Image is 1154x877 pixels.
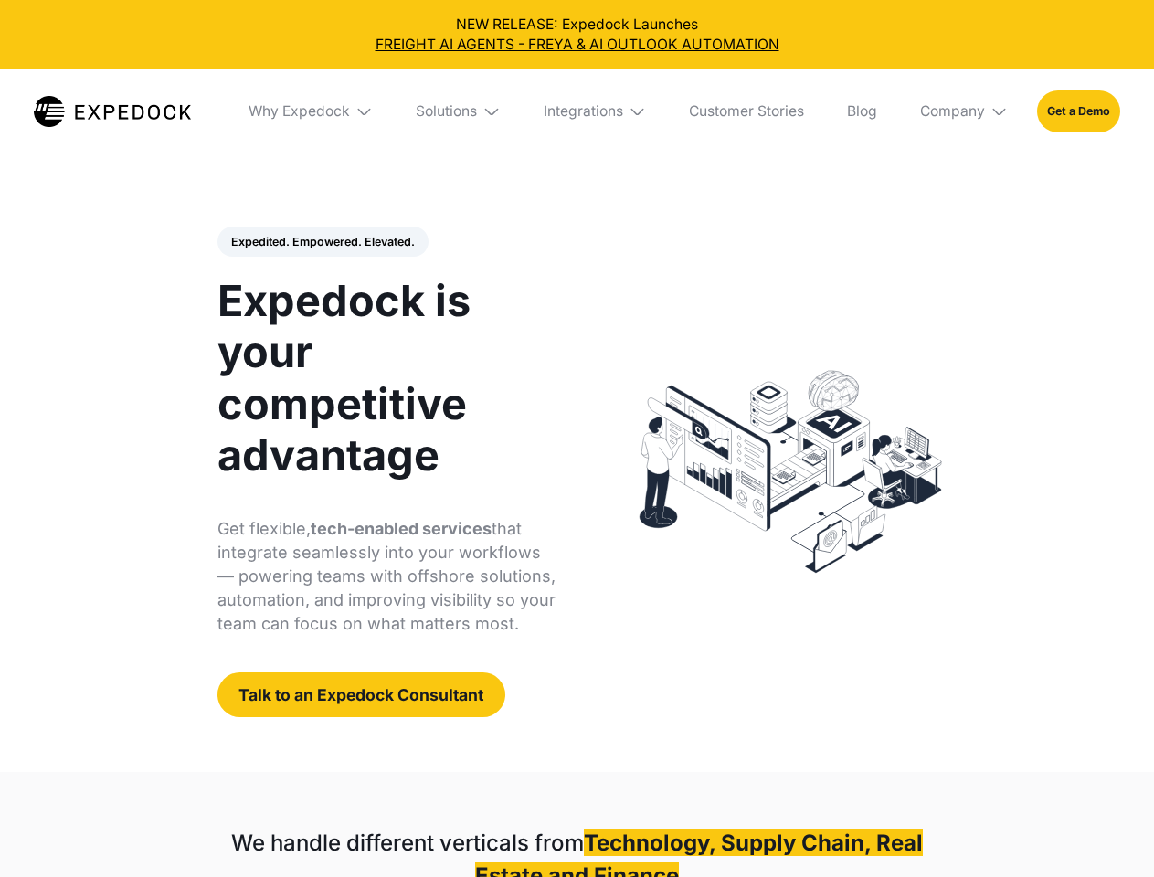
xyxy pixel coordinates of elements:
strong: tech-enabled services [311,519,492,538]
div: Integrations [544,102,623,121]
a: Get a Demo [1037,90,1120,132]
div: Why Expedock [249,102,350,121]
a: Blog [832,69,891,154]
div: Integrations [529,69,661,154]
div: NEW RELEASE: Expedock Launches [15,15,1140,55]
div: Solutions [402,69,515,154]
div: Company [920,102,985,121]
p: Get flexible, that integrate seamlessly into your workflows — powering teams with offshore soluti... [217,517,556,636]
div: Why Expedock [234,69,387,154]
strong: We handle different verticals from [231,829,584,856]
a: Customer Stories [674,69,818,154]
div: Company [905,69,1022,154]
h1: Expedock is your competitive advantage [217,275,556,481]
a: Talk to an Expedock Consultant [217,672,505,717]
a: FREIGHT AI AGENTS - FREYA & AI OUTLOOK AUTOMATION [15,35,1140,55]
div: Solutions [416,102,477,121]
